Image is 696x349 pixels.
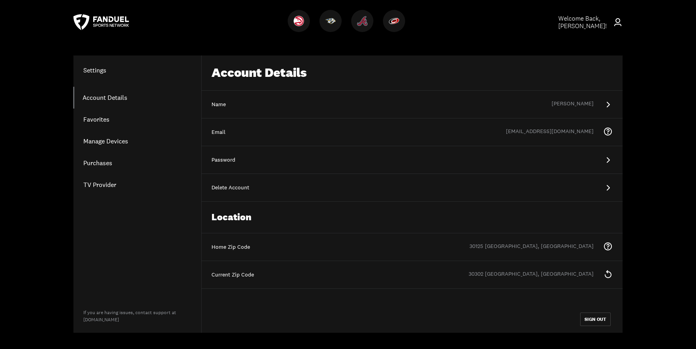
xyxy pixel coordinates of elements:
[357,16,367,26] img: Braves
[73,87,201,109] a: Account Details
[211,156,613,164] div: Password
[73,109,201,130] a: Favorites
[211,128,613,136] div: Email
[211,101,613,109] div: Name
[552,100,603,109] div: [PERSON_NAME]
[469,270,603,280] div: 30302 [GEOGRAPHIC_DATA], [GEOGRAPHIC_DATA]
[211,271,613,279] div: Current Zip Code
[73,152,201,174] a: Purchases
[558,14,607,30] span: Welcome Back, [PERSON_NAME] !
[383,26,408,34] a: HurricanesHurricanes
[540,15,623,30] a: Welcome Back,[PERSON_NAME]!
[506,128,603,137] div: [EMAIL_ADDRESS][DOMAIN_NAME]
[73,65,201,75] h1: Settings
[202,55,623,91] div: Account Details
[211,243,613,251] div: Home Zip Code
[580,313,611,326] button: SIGN OUT
[73,14,129,30] a: FanDuel Sports Network
[73,174,201,196] a: TV Provider
[211,184,613,192] div: Delete Account
[325,16,336,26] img: Predators
[83,309,176,323] a: If you are having issues, contact support at[DOMAIN_NAME]
[294,16,304,26] img: Hawks
[351,26,377,34] a: BravesBraves
[389,16,399,26] img: Hurricanes
[319,26,345,34] a: PredatorsPredators
[202,202,623,233] div: Location
[73,130,201,152] a: Manage Devices
[288,26,313,34] a: HawksHawks
[469,242,603,252] div: 30125 [GEOGRAPHIC_DATA], [GEOGRAPHIC_DATA]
